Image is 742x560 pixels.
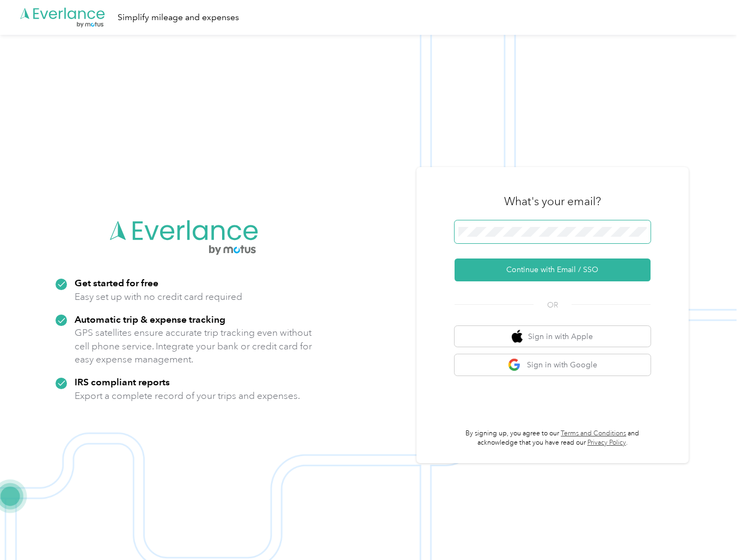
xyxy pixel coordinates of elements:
img: apple logo [512,330,523,343]
p: By signing up, you agree to our and acknowledge that you have read our . [455,429,651,448]
a: Privacy Policy [587,439,626,447]
button: apple logoSign in with Apple [455,326,651,347]
a: Terms and Conditions [561,429,626,438]
button: google logoSign in with Google [455,354,651,376]
p: Export a complete record of your trips and expenses. [75,389,300,403]
p: Easy set up with no credit card required [75,290,242,304]
p: GPS satellites ensure accurate trip tracking even without cell phone service. Integrate your bank... [75,326,312,366]
strong: Automatic trip & expense tracking [75,313,225,325]
strong: Get started for free [75,277,158,288]
strong: IRS compliant reports [75,376,170,387]
span: OR [533,299,572,311]
h3: What's your email? [504,194,601,209]
img: google logo [508,358,522,372]
button: Continue with Email / SSO [455,259,651,281]
div: Simplify mileage and expenses [118,11,239,24]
